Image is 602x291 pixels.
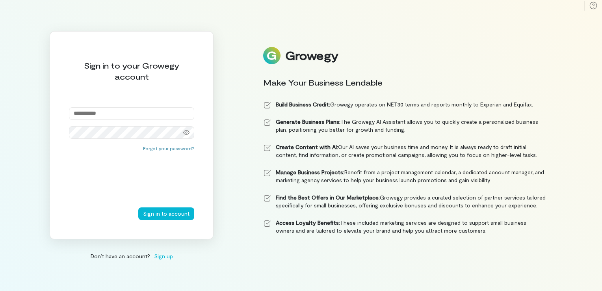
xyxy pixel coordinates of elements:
[263,143,546,159] li: Our AI saves your business time and money. It is always ready to draft initial content, find info...
[276,169,344,175] strong: Manage Business Projects:
[69,60,194,82] div: Sign in to your Growegy account
[285,49,338,62] div: Growegy
[263,168,546,184] li: Benefit from a project management calendar, a dedicated account manager, and marketing agency ser...
[276,194,380,201] strong: Find the Best Offers in Our Marketplace:
[263,118,546,134] li: The Growegy AI Assistant allows you to quickly create a personalized business plan, positioning y...
[263,101,546,108] li: Growegy operates on NET30 terms and reports monthly to Experian and Equifax.
[138,207,194,220] button: Sign in to account
[276,219,340,226] strong: Access Loyalty Benefits:
[154,252,173,260] span: Sign up
[263,77,546,88] div: Make Your Business Lendable
[263,219,546,235] li: These included marketing services are designed to support small business owners and are tailored ...
[50,252,214,260] div: Don’t have an account?
[143,145,194,151] button: Forgot your password?
[263,47,281,64] img: Logo
[276,144,338,150] strong: Create Content with AI:
[263,194,546,209] li: Growegy provides a curated selection of partner services tailored specifically for small business...
[276,118,340,125] strong: Generate Business Plans:
[276,101,330,108] strong: Build Business Credit:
